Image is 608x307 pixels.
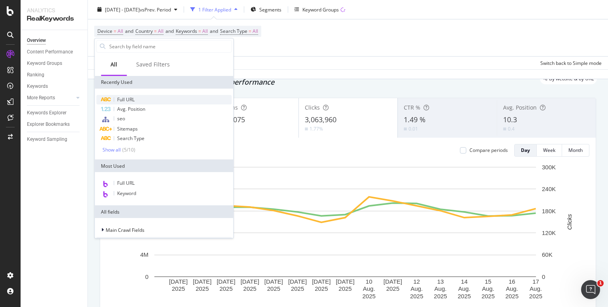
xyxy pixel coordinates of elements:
span: Impressions [205,104,238,111]
div: 0.01 [408,125,418,132]
text: 2025 [338,285,351,292]
div: Day [521,147,530,153]
div: Most Used [95,159,233,172]
span: Country [135,28,153,34]
button: [DATE] - [DATE]vsPrev. Period [94,3,180,16]
button: Segments [247,3,285,16]
text: [DATE] [288,278,307,284]
text: 2025 [267,285,280,292]
span: seo [117,115,125,122]
span: Full URL [117,96,135,103]
div: Keyword Groups [27,59,62,68]
text: Aug. [410,285,423,292]
img: Equal [404,128,407,130]
text: Aug. [363,285,375,292]
span: 1 [597,280,604,286]
div: Keywords [27,82,48,91]
div: RealKeywords [27,14,81,23]
text: 4M [140,251,148,258]
div: ( 5 / 10 ) [121,146,135,153]
span: 3,063,960 [305,115,336,124]
div: Show all [103,147,121,153]
iframe: Intercom live chat [581,280,600,299]
text: 15 [485,278,492,284]
span: All [158,26,163,37]
a: Keyword Groups [27,59,82,68]
span: = [249,28,251,34]
div: Recently Used [95,76,233,89]
div: 1 Filter Applied [198,6,231,13]
text: Aug. [434,285,446,292]
text: 2025 [243,285,256,292]
text: 12 [413,278,420,284]
img: Equal [305,128,308,130]
img: Equal [503,128,506,130]
text: 2025 [529,293,542,299]
text: 2025 [410,293,423,299]
text: 16 [509,278,515,284]
text: Aug. [506,285,518,292]
span: Device [97,28,112,34]
text: 300K [542,164,556,171]
div: 1.77% [310,125,323,132]
div: Analytics [27,6,81,14]
span: 10.3 [503,115,517,124]
div: Keyword Sampling [27,135,67,144]
span: Search Type [117,135,144,142]
text: 60K [542,251,553,258]
div: Ranking [27,71,44,79]
span: = [198,28,201,34]
span: and [125,28,133,34]
span: Sitemaps [117,125,138,132]
text: 2025 [291,285,304,292]
button: Switch back to Simple mode [537,57,602,69]
span: Keywords [176,28,197,34]
text: 2025 [434,293,447,299]
div: All fields [95,205,233,218]
a: Overview [27,36,82,45]
span: All [118,26,123,37]
div: Month [568,147,583,153]
div: All [110,61,117,68]
text: 2025 [386,285,399,292]
span: Full URL [117,180,135,186]
text: 10 [366,278,372,284]
a: Content Performance [27,48,82,56]
span: [DATE] - [DATE] [105,6,140,13]
span: Clicks [305,104,320,111]
span: and [210,28,218,34]
span: Avg. Position [117,106,145,112]
a: Explorer Bookmarks [27,120,82,129]
div: More Reports [27,94,55,102]
span: Main Crawl Fields [106,227,144,233]
a: Keyword Sampling [27,135,82,144]
text: [DATE] [312,278,331,284]
text: 13 [437,278,444,284]
text: [DATE] [193,278,211,284]
text: 14 [461,278,468,284]
text: 17 [532,278,539,284]
div: URLs [96,237,232,250]
span: Search Type [220,28,247,34]
text: [DATE] [264,278,283,284]
span: Segments [259,6,281,13]
span: and [165,28,174,34]
span: By website & by URL [549,76,594,81]
a: Keywords Explorer [27,109,82,117]
button: Week [537,144,562,157]
input: Search by field name [108,40,231,52]
text: 2025 [196,285,209,292]
span: Avg. Position [503,104,537,111]
span: = [114,28,116,34]
div: Keywords Explorer [27,109,66,117]
button: Keyword Groups [291,3,348,16]
span: = [154,28,157,34]
button: 1 Filter Applied [187,3,241,16]
div: Keyword Groups [302,6,339,13]
button: Month [562,144,589,157]
text: [DATE] [384,278,402,284]
div: Saved Filters [136,61,170,68]
span: All [202,26,208,37]
text: 120K [542,229,556,236]
text: [DATE] [336,278,354,284]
